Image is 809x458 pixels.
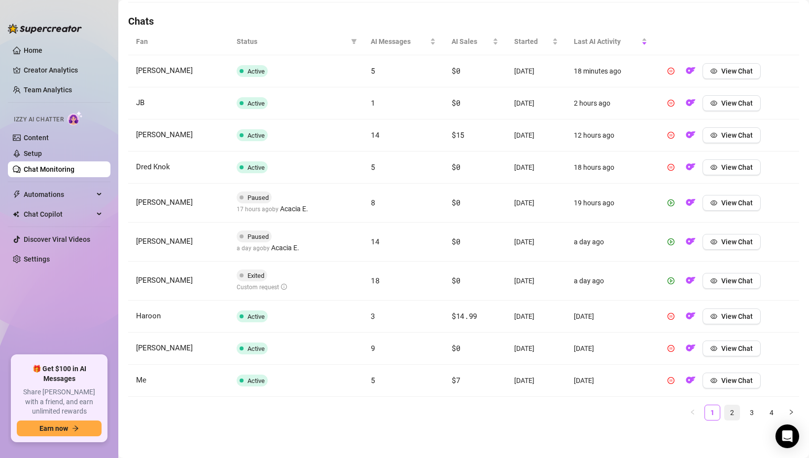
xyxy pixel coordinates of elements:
[136,237,193,246] span: [PERSON_NAME]
[24,187,94,202] span: Automations
[506,301,566,333] td: [DATE]
[686,343,696,353] img: OF
[710,132,717,139] span: eye
[24,150,42,157] a: Setup
[683,195,699,211] button: OF
[24,255,50,263] a: Settings
[247,233,269,240] span: Paused
[280,203,308,214] span: Acacia E.
[136,311,161,320] span: Haroon
[24,62,103,78] a: Creator Analytics
[704,405,720,420] li: 1
[506,262,566,301] td: [DATE]
[452,375,460,385] span: $7
[566,119,655,152] td: 12 hours ago
[136,198,193,207] span: [PERSON_NAME]
[566,223,655,262] td: a day ago
[68,111,83,125] img: AI Chatter
[721,163,753,171] span: View Chat
[506,119,566,152] td: [DATE]
[371,311,375,321] span: 3
[452,130,464,140] span: $15
[703,373,761,388] button: View Chat
[247,132,265,139] span: Active
[349,34,359,49] span: filter
[683,234,699,250] button: OF
[452,36,491,47] span: AI Sales
[685,405,701,420] button: left
[721,377,753,384] span: View Chat
[725,405,739,420] a: 2
[683,63,699,79] button: OF
[683,308,699,324] button: OF
[452,98,460,108] span: $0
[668,199,674,206] span: play-circle
[371,66,375,76] span: 5
[566,301,655,333] td: [DATE]
[683,69,699,77] a: OF
[710,313,717,320] span: eye
[566,152,655,184] td: 18 hours ago
[506,184,566,223] td: [DATE]
[721,238,753,246] span: View Chat
[703,273,761,289] button: View Chat
[721,131,753,139] span: View Chat
[721,67,753,75] span: View Chat
[566,333,655,365] td: [DATE]
[710,100,717,107] span: eye
[566,184,655,223] td: 19 hours ago
[683,240,699,248] a: OF
[136,276,193,285] span: [PERSON_NAME]
[237,206,308,213] span: 17 hours ago by
[686,197,696,207] img: OF
[775,424,799,448] div: Open Intercom Messenger
[724,405,740,420] li: 2
[710,345,717,352] span: eye
[24,86,72,94] a: Team Analytics
[783,405,799,420] li: Next Page
[668,164,674,171] span: pause-circle
[686,98,696,108] img: OF
[683,379,699,386] a: OF
[371,275,379,285] span: 18
[271,242,299,253] span: Acacia E.
[683,314,699,322] a: OF
[247,194,269,201] span: Paused
[452,275,460,285] span: $0
[136,98,144,107] span: JB
[703,195,761,211] button: View Chat
[783,405,799,420] button: right
[703,234,761,250] button: View Chat
[668,132,674,139] span: pause-circle
[24,165,74,173] a: Chat Monitoring
[566,55,655,87] td: 18 minutes ago
[363,28,443,55] th: AI Messages
[690,409,696,415] span: left
[13,191,21,198] span: thunderbolt
[668,238,674,245] span: play-circle
[506,223,566,262] td: [DATE]
[668,345,674,352] span: pause-circle
[452,343,460,353] span: $0
[686,130,696,140] img: OF
[17,364,102,383] span: 🎁 Get $100 in AI Messages
[506,152,566,184] td: [DATE]
[39,424,68,432] span: Earn now
[24,134,49,142] a: Content
[506,87,566,119] td: [DATE]
[710,68,717,75] span: eye
[452,311,477,321] span: $14.99
[506,55,566,87] td: [DATE]
[136,343,193,352] span: [PERSON_NAME]
[371,130,379,140] span: 14
[452,197,460,207] span: $0
[247,68,265,75] span: Active
[788,409,794,415] span: right
[686,275,696,285] img: OF
[566,365,655,397] td: [DATE]
[668,377,674,384] span: pause-circle
[351,38,357,44] span: filter
[668,68,674,75] span: pause-circle
[686,66,696,76] img: OF
[237,284,287,291] span: Custom request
